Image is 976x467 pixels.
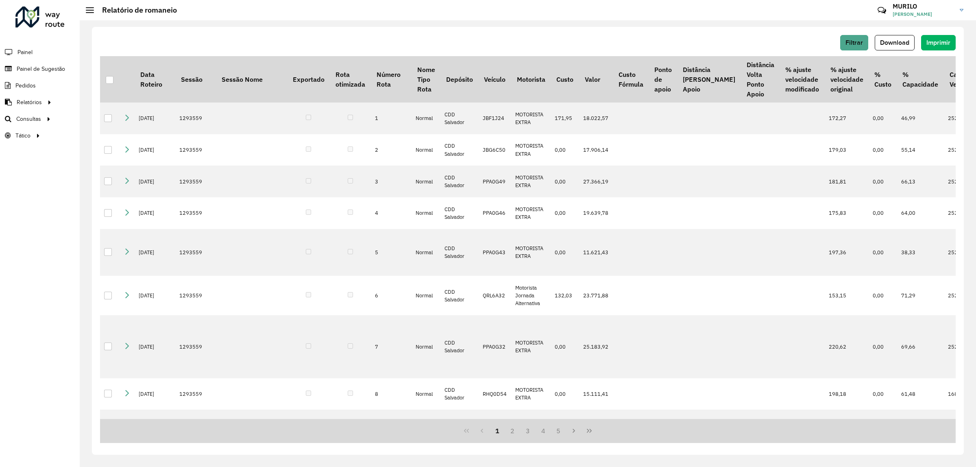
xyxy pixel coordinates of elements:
td: MOTORISTA EXTRA [511,166,551,197]
span: Filtrar [845,39,863,46]
button: Next Page [566,423,582,439]
th: Rota otimizada [330,56,370,103]
td: 0,00 [551,315,579,378]
td: 172,27 [825,103,869,134]
span: Tático [15,131,30,140]
span: Painel [17,48,33,57]
td: 6 [371,276,412,315]
span: [PERSON_NAME] [893,11,954,18]
td: Normal [412,103,440,134]
span: Painel de Sugestão [17,65,65,73]
td: 0,00 [869,103,897,134]
td: CDD Salvador [440,229,478,276]
td: 46,99 [897,103,944,134]
td: 0,00 [551,134,579,166]
td: 0,00 [869,166,897,197]
td: 5 [371,229,412,276]
td: [DATE] [135,315,175,378]
td: [DATE] [135,197,175,229]
td: 27.366,19 [579,166,613,197]
td: 9 [371,410,412,449]
td: 1293559 [175,134,216,166]
td: RHQ0D54 [479,378,511,410]
td: CDD Salvador [440,315,478,378]
button: Imprimir [921,35,956,50]
td: 0,00 [869,197,897,229]
th: Ponto de apoio [649,56,677,103]
td: 23.771,88 [579,276,613,315]
td: 1293559 [175,410,216,449]
td: Normal [412,410,440,449]
td: CDD Salvador [440,166,478,197]
th: Sessão [175,56,216,103]
button: Last Page [582,423,597,439]
a: Contato Rápido [873,2,891,19]
button: 3 [520,423,536,439]
td: CDD Salvador [440,197,478,229]
td: Normal [412,166,440,197]
td: PPA0G46 [479,197,511,229]
button: 5 [551,423,566,439]
th: Motorista [511,56,551,103]
td: 1293559 [175,378,216,410]
td: 197,36 [825,229,869,276]
td: 220,62 [825,315,869,378]
td: 0,00 [869,134,897,166]
td: 1293559 [175,315,216,378]
td: 69,37 [897,410,944,449]
button: 4 [536,423,551,439]
span: Imprimir [926,39,950,46]
td: 0,00 [869,229,897,276]
td: Normal [412,229,440,276]
button: 2 [505,423,520,439]
td: 4 [371,197,412,229]
td: 198,18 [825,378,869,410]
td: 0,00 [551,197,579,229]
td: CDD Salvador [440,276,478,315]
td: 8 [371,378,412,410]
td: 3 [371,166,412,197]
th: Distância [PERSON_NAME] Apoio [678,56,741,103]
td: Normal [412,197,440,229]
td: 0,00 [869,410,897,449]
th: Depósito [440,56,478,103]
td: Normal [412,134,440,166]
td: MOTORISTA EXTRA [511,103,551,134]
td: Normal [412,276,440,315]
td: 0,00 [551,378,579,410]
td: MOTORISTA EXTRA [511,134,551,166]
td: CDD Salvador [440,134,478,166]
td: JBR2D13 [479,410,511,449]
td: 17.906,14 [579,134,613,166]
td: 0,00 [551,166,579,197]
th: % ajuste velocidade modificado [780,56,824,103]
td: 19.639,78 [579,197,613,229]
button: 1 [490,423,505,439]
td: [DATE] [135,229,175,276]
th: Exportado [287,56,330,103]
td: 171,95 [551,103,579,134]
th: % Capacidade [897,56,944,103]
td: CDD Salvador [440,378,478,410]
button: Download [875,35,915,50]
td: [DATE] [135,410,175,449]
td: CDD Salvador [440,103,478,134]
h3: MURILO [893,2,954,10]
td: 0,00 [551,229,579,276]
td: 175,83 [825,197,869,229]
td: 38,33 [897,229,944,276]
td: 179,03 [825,134,869,166]
th: % ajuste velocidade original [825,56,869,103]
th: Nome Tipo Rota [412,56,440,103]
td: MOTORISTA EXTRA [511,229,551,276]
td: [DATE] [135,166,175,197]
td: 203,94 [825,410,869,449]
td: 61,48 [897,378,944,410]
td: 1 [371,103,412,134]
td: 64,00 [897,197,944,229]
td: 7 [371,315,412,378]
td: MOTORISTA EXTRA [511,378,551,410]
td: PPA0G43 [479,229,511,276]
td: 0,00 [869,276,897,315]
td: 132,03 [551,276,579,315]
